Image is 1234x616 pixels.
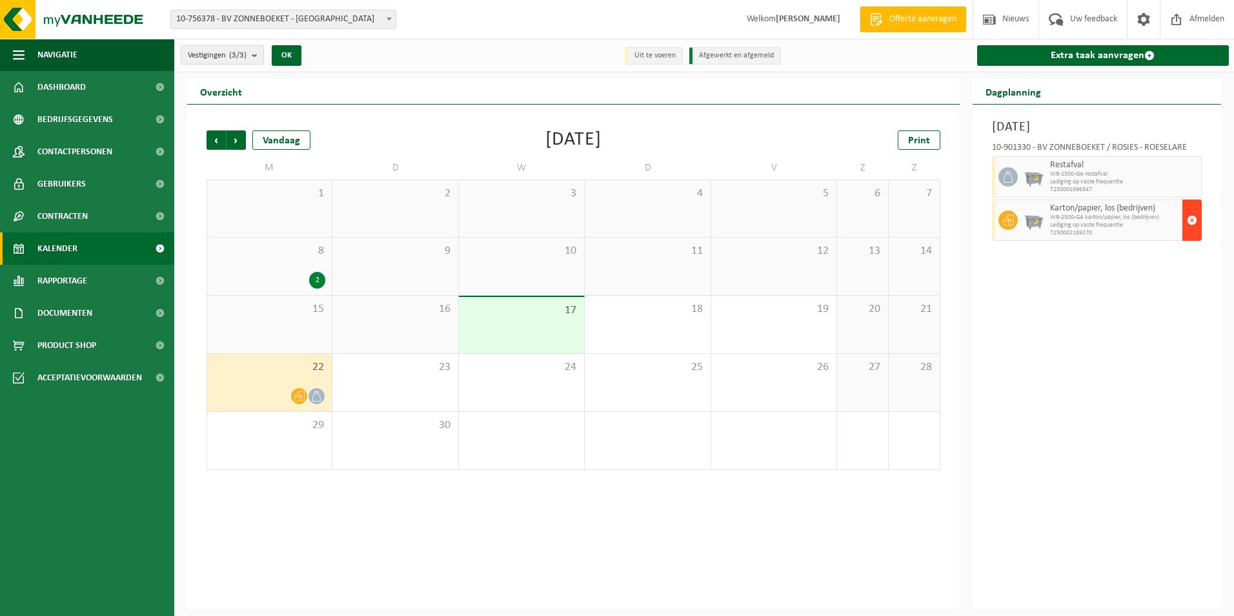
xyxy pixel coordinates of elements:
[1050,186,1199,194] span: T250001996547
[188,46,247,65] span: Vestigingen
[207,130,226,150] span: Vorige
[973,79,1054,104] h2: Dagplanning
[214,187,325,201] span: 1
[214,418,325,433] span: 29
[252,130,310,150] div: Vandaag
[895,360,933,375] span: 28
[908,136,930,146] span: Print
[844,244,882,258] span: 13
[339,360,451,375] span: 23
[776,14,840,24] strong: [PERSON_NAME]
[465,360,578,375] span: 24
[272,45,301,66] button: OK
[718,360,830,375] span: 26
[591,244,703,258] span: 11
[1050,221,1180,229] span: Lediging op vaste frequentie
[992,143,1202,156] div: 10-901330 - BV ZONNEBOEKET / ROSIES - ROESELARE
[895,244,933,258] span: 14
[214,302,325,316] span: 15
[844,187,882,201] span: 6
[214,360,325,375] span: 22
[465,187,578,201] span: 3
[1050,229,1180,237] span: T250002189270
[718,302,830,316] span: 19
[591,360,703,375] span: 25
[37,232,77,265] span: Kalender
[625,47,683,65] li: Uit te voeren
[37,103,113,136] span: Bedrijfsgegevens
[898,130,940,150] a: Print
[37,265,87,297] span: Rapportage
[1050,178,1199,186] span: Lediging op vaste frequentie
[1050,170,1199,178] span: WB-2500-GA restafval
[889,156,940,180] td: Z
[545,130,602,150] div: [DATE]
[37,362,142,394] span: Acceptatievoorwaarden
[37,39,77,71] span: Navigatie
[1050,214,1180,221] span: WB-2500-GA karton/papier, los (bedrijven)
[181,45,264,65] button: Vestigingen(3/3)
[37,136,112,168] span: Contactpersonen
[37,297,92,329] span: Documenten
[844,360,882,375] span: 27
[227,130,246,150] span: Volgende
[837,156,889,180] td: Z
[977,45,1229,66] a: Extra taak aanvragen
[187,79,255,104] h2: Overzicht
[339,302,451,316] span: 16
[591,302,703,316] span: 18
[309,272,325,289] div: 2
[339,244,451,258] span: 9
[689,47,781,65] li: Afgewerkt en afgemeld
[214,244,325,258] span: 8
[591,187,703,201] span: 4
[229,51,247,59] count: (3/3)
[171,10,396,28] span: 10-756378 - BV ZONNEBOEKET - ROESELARE
[718,187,830,201] span: 5
[37,168,86,200] span: Gebruikers
[339,187,451,201] span: 2
[895,187,933,201] span: 7
[332,156,458,180] td: D
[459,156,585,180] td: W
[1024,167,1044,187] img: WB-2500-GAL-GY-01
[718,244,830,258] span: 12
[585,156,711,180] td: D
[170,10,396,29] span: 10-756378 - BV ZONNEBOEKET - ROESELARE
[860,6,966,32] a: Offerte aanvragen
[711,156,837,180] td: V
[886,13,960,26] span: Offerte aanvragen
[465,303,578,318] span: 17
[207,156,332,180] td: M
[1050,203,1180,214] span: Karton/papier, los (bedrijven)
[895,302,933,316] span: 21
[339,418,451,433] span: 30
[37,71,86,103] span: Dashboard
[992,118,1202,137] h3: [DATE]
[1024,210,1044,230] img: WB-2500-GAL-GY-01
[37,200,88,232] span: Contracten
[844,302,882,316] span: 20
[37,329,96,362] span: Product Shop
[1050,160,1199,170] span: Restafval
[465,244,578,258] span: 10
